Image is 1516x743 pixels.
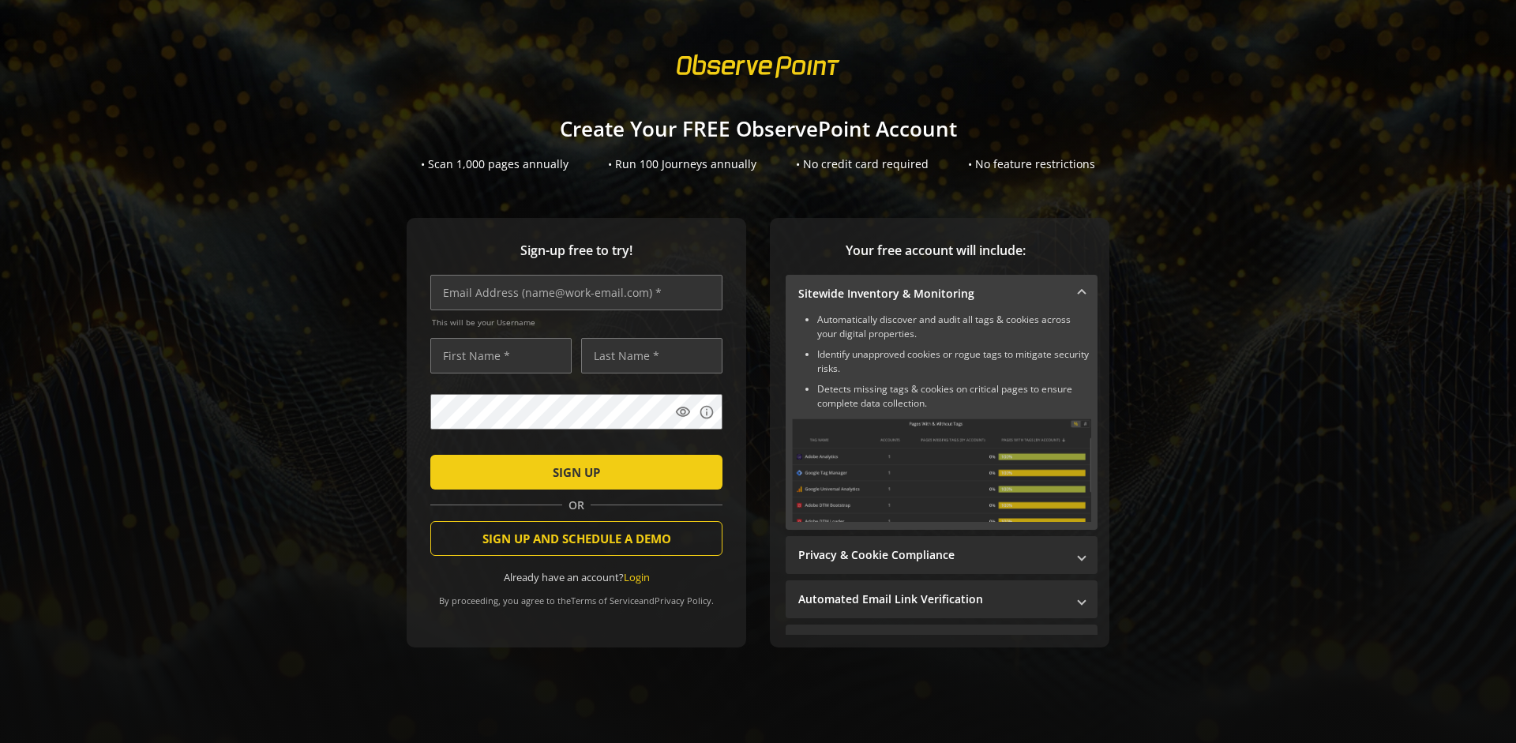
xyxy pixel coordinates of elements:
[798,547,1066,563] mat-panel-title: Privacy & Cookie Compliance
[553,458,600,486] span: SIGN UP
[968,156,1095,172] div: • No feature restrictions
[786,275,1098,313] mat-expansion-panel-header: Sitewide Inventory & Monitoring
[675,404,691,420] mat-icon: visibility
[817,347,1091,376] li: Identify unapproved cookies or rogue tags to mitigate security risks.
[786,536,1098,574] mat-expansion-panel-header: Privacy & Cookie Compliance
[571,595,639,606] a: Terms of Service
[786,625,1098,662] mat-expansion-panel-header: Performance Monitoring with Web Vitals
[608,156,756,172] div: • Run 100 Journeys annually
[699,404,715,420] mat-icon: info
[624,570,650,584] a: Login
[796,156,929,172] div: • No credit card required
[430,521,722,556] button: SIGN UP AND SCHEDULE A DEMO
[655,595,711,606] a: Privacy Policy
[562,497,591,513] span: OR
[432,317,722,328] span: This will be your Username
[786,313,1098,530] div: Sitewide Inventory & Monitoring
[430,570,722,585] div: Already have an account?
[817,313,1091,341] li: Automatically discover and audit all tags & cookies across your digital properties.
[430,455,722,490] button: SIGN UP
[792,418,1091,522] img: Sitewide Inventory & Monitoring
[430,242,722,260] span: Sign-up free to try!
[798,591,1066,607] mat-panel-title: Automated Email Link Verification
[786,242,1086,260] span: Your free account will include:
[817,382,1091,411] li: Detects missing tags & cookies on critical pages to ensure complete data collection.
[482,524,671,553] span: SIGN UP AND SCHEDULE A DEMO
[430,338,572,373] input: First Name *
[421,156,568,172] div: • Scan 1,000 pages annually
[581,338,722,373] input: Last Name *
[798,286,1066,302] mat-panel-title: Sitewide Inventory & Monitoring
[430,275,722,310] input: Email Address (name@work-email.com) *
[430,584,722,606] div: By proceeding, you agree to the and .
[786,580,1098,618] mat-expansion-panel-header: Automated Email Link Verification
